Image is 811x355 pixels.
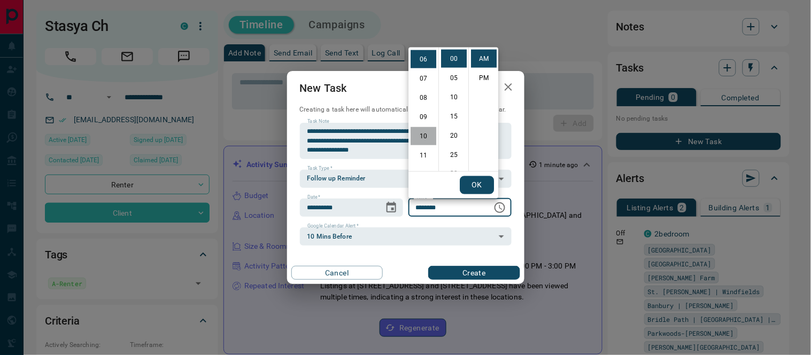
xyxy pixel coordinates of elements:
label: Date [307,194,321,201]
li: 9 hours [411,108,436,126]
li: 5 minutes [441,69,467,87]
p: Creating a task here will automatically add it to your Google Calendar. [300,105,512,114]
button: Choose time, selected time is 6:00 AM [489,197,511,218]
li: 15 minutes [441,107,467,125]
li: 5 hours [411,31,436,49]
li: PM [471,69,497,87]
button: Choose date, selected date is May 13, 2026 [381,197,402,218]
label: Task Type [307,165,333,172]
li: 25 minutes [441,146,467,164]
ul: Select hours [408,48,438,171]
button: Create [428,266,520,280]
ul: Select meridiem [468,48,498,171]
ul: Select minutes [438,48,468,171]
h2: New Task [287,71,360,105]
div: Follow up Reminder [300,170,512,188]
div: 10 Mins Before [300,227,512,246]
li: AM [471,50,497,68]
li: 6 hours [411,50,436,68]
li: 11 hours [411,146,436,164]
button: OK [460,176,494,194]
label: Google Calendar Alert [307,223,359,230]
li: 0 minutes [441,50,467,68]
li: 30 minutes [441,165,467,183]
button: Cancel [291,266,383,280]
li: 20 minutes [441,127,467,145]
label: Task Note [307,118,329,125]
li: 10 hours [411,127,436,145]
li: 10 minutes [441,88,467,106]
li: 8 hours [411,89,436,107]
label: Time [416,194,430,201]
li: 7 hours [411,69,436,88]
